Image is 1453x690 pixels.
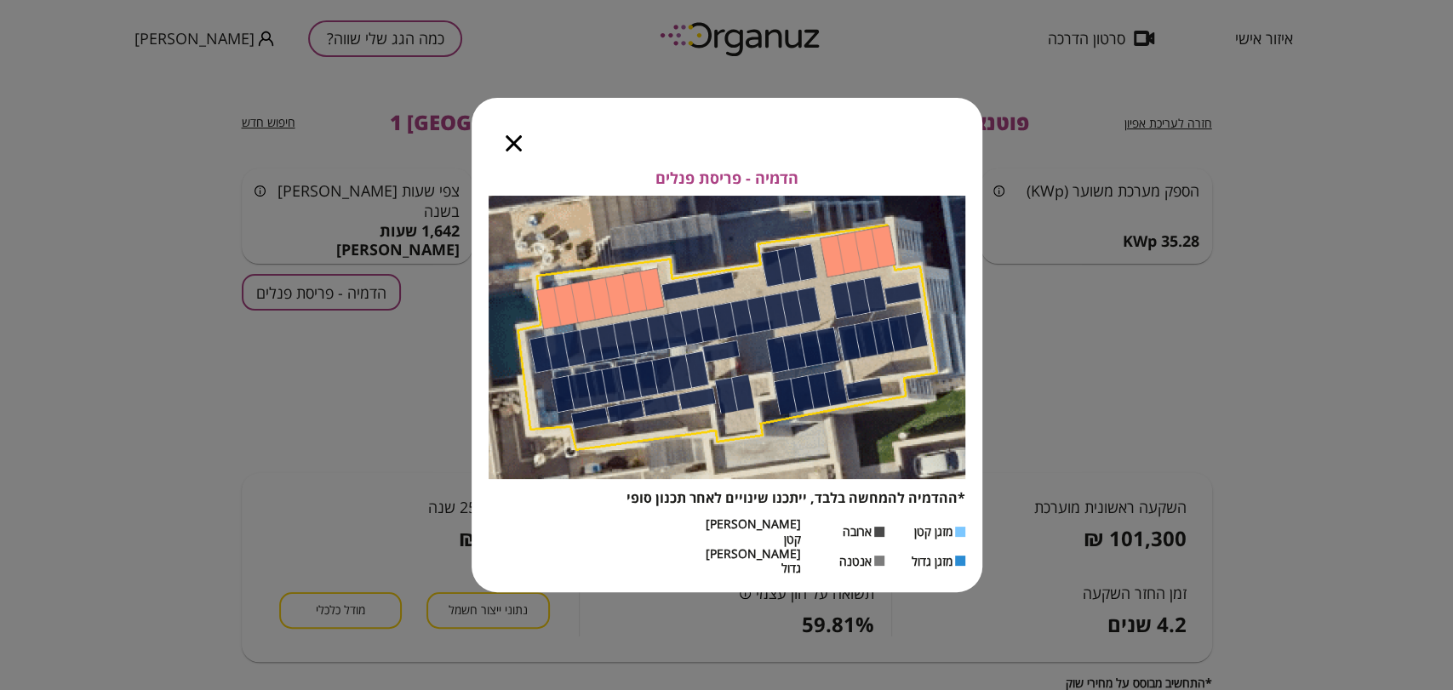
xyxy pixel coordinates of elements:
[489,196,965,479] img: Panels layout
[839,554,872,568] span: אנטנה
[914,524,952,539] span: מזגן קטן
[912,554,952,568] span: מזגן גדול
[706,516,801,546] span: [PERSON_NAME] קטן
[626,488,965,507] span: *ההדמיה להמחשה בלבד, ייתכנו שינויים לאחר תכנון סופי
[843,524,872,539] span: ארובה
[706,546,801,576] span: [PERSON_NAME] גדול
[655,169,798,188] span: הדמיה - פריסת פנלים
